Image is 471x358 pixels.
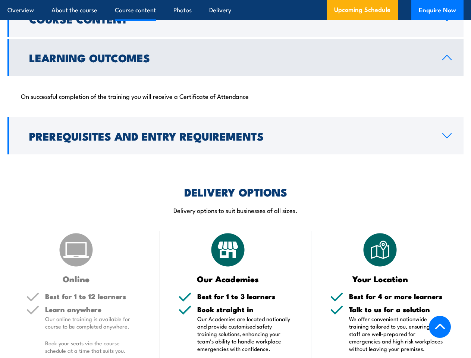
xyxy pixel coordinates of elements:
[45,293,141,300] h5: Best for 1 to 12 learners
[349,306,445,313] h5: Talk to us for a solution
[45,339,141,354] p: Book your seats via the course schedule at a time that suits you.
[197,315,293,352] p: Our Academies are located nationally and provide customised safety training solutions, enhancing ...
[29,14,430,23] h2: Course Content
[21,92,450,100] p: On successful completion of the training you will receive a Certificate of Attendance
[330,274,430,283] h3: Your Location
[29,131,430,141] h2: Prerequisites and Entry Requirements
[45,315,141,330] p: Our online training is available for course to be completed anywhere.
[349,315,445,352] p: We offer convenient nationwide training tailored to you, ensuring your staff are well-prepared fo...
[197,306,293,313] h5: Book straight in
[349,293,445,300] h5: Best for 4 or more learners
[184,187,287,197] h2: DELIVERY OPTIONS
[7,206,464,214] p: Delivery options to suit businesses of all sizes.
[26,274,126,283] h3: Online
[7,39,464,76] a: Learning Outcomes
[178,274,278,283] h3: Our Academies
[7,117,464,154] a: Prerequisites and Entry Requirements
[29,53,430,62] h2: Learning Outcomes
[45,306,141,313] h5: Learn anywhere
[197,293,293,300] h5: Best for 1 to 3 learners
